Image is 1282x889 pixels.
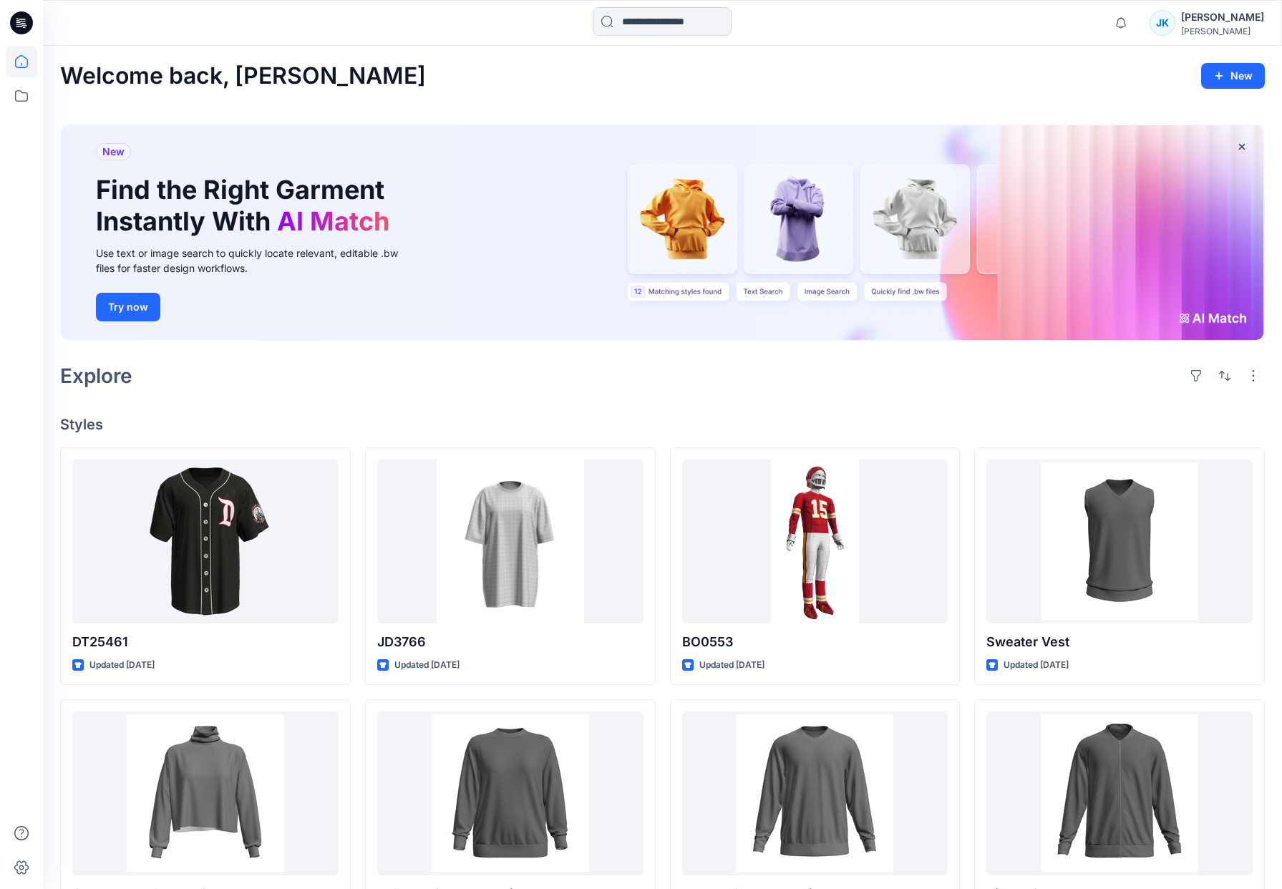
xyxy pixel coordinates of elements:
[986,711,1253,876] a: Zip-up Sweater
[72,460,339,624] a: DT25461
[89,658,155,673] p: Updated [DATE]
[96,175,397,236] h1: Find the Right Garment Instantly With
[377,632,644,652] p: JD3766
[1004,658,1069,673] p: Updated [DATE]
[377,711,644,876] a: Pullover Sweater _unisex
[277,205,389,237] span: AI Match
[1150,10,1175,36] div: JK
[60,63,426,89] h2: Welcome back, [PERSON_NAME]
[682,632,948,652] p: BO0553
[96,293,160,321] button: Try now
[699,658,764,673] p: Updated [DATE]
[682,711,948,876] a: V-Neck Sweater _unisex
[60,416,1265,433] h4: Styles
[1181,9,1264,26] div: [PERSON_NAME]
[60,364,132,387] h2: Explore
[377,460,644,624] a: JD3766
[102,143,125,160] span: New
[1201,63,1265,89] button: New
[682,460,948,624] a: BO0553
[986,460,1253,624] a: Sweater Vest
[72,711,339,876] a: Cropped Turtleneck Sweater
[394,658,460,673] p: Updated [DATE]
[96,246,418,276] div: Use text or image search to quickly locate relevant, editable .bw files for faster design workflows.
[1181,26,1264,37] div: [PERSON_NAME]
[72,632,339,652] p: DT25461
[986,632,1253,652] p: Sweater Vest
